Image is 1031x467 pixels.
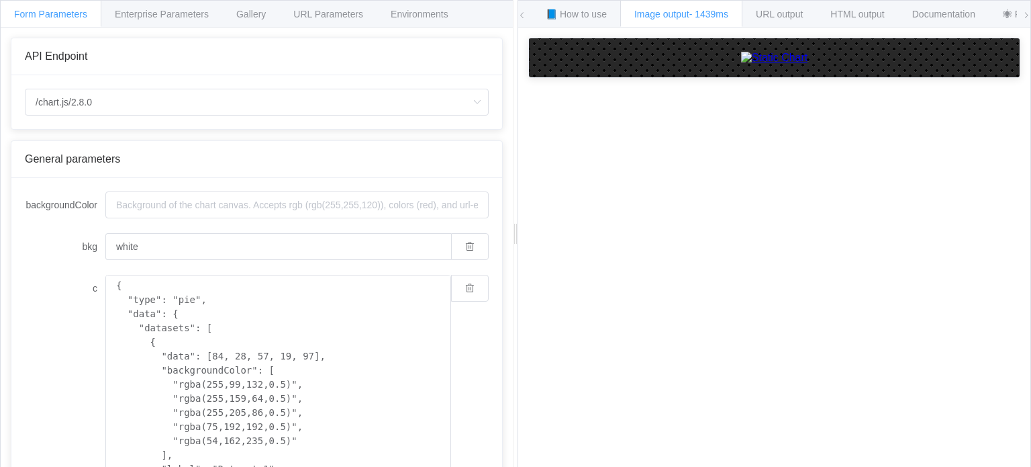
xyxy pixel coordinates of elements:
span: API Endpoint [25,50,87,62]
input: Background of the chart canvas. Accepts rgb (rgb(255,255,120)), colors (red), and url-encoded hex... [105,233,451,260]
span: URL Parameters [293,9,363,19]
span: Environments [391,9,448,19]
span: Documentation [912,9,975,19]
a: Static Chart [542,52,1006,64]
span: General parameters [25,153,120,165]
label: c [25,275,105,302]
span: Image output [634,9,728,19]
span: - 1439ms [689,9,728,19]
label: backgroundColor [25,192,105,218]
label: bkg [25,233,105,260]
img: Static Chart [741,52,808,64]
input: Select [25,89,489,116]
span: Gallery [236,9,266,19]
span: Enterprise Parameters [115,9,209,19]
input: Background of the chart canvas. Accepts rgb (rgb(255,255,120)), colors (red), and url-encoded hex... [105,192,489,218]
span: HTML output [830,9,884,19]
span: Form Parameters [14,9,87,19]
span: 📘 How to use [546,9,607,19]
span: URL output [756,9,803,19]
